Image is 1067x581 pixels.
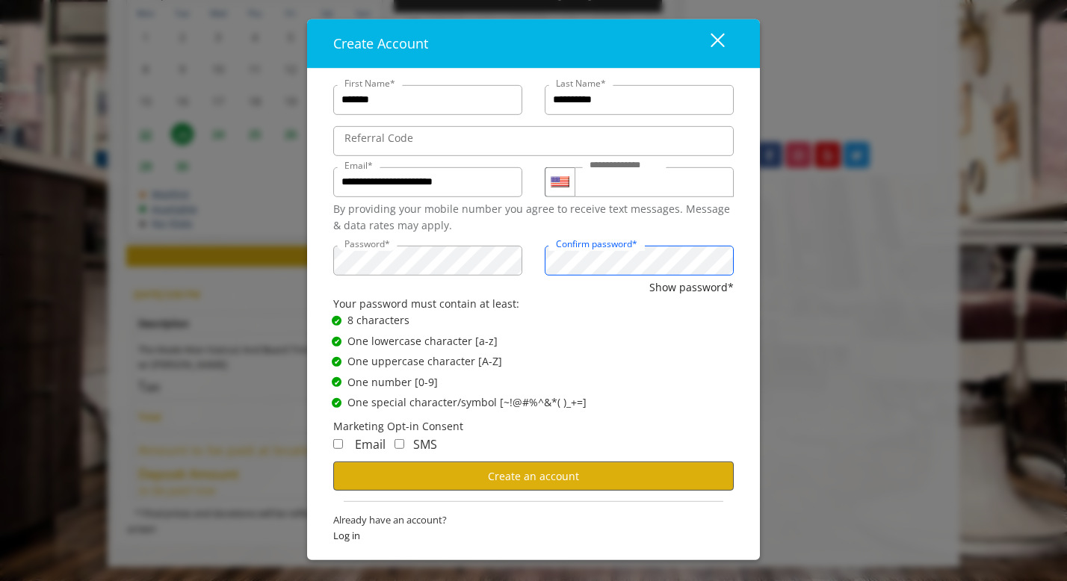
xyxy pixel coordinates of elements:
div: close dialog [693,32,723,55]
span: One uppercase character [A-Z] [347,353,502,370]
span: ✔ [334,335,340,347]
input: Email [333,167,522,197]
label: Referral Code [337,130,421,146]
span: One special character/symbol [~!@#%^&*( )_+=] [347,394,587,411]
input: Password [333,245,522,275]
label: First Name* [337,76,403,90]
span: Already have an account? [333,512,734,528]
span: Create Account [333,34,428,52]
label: Password* [337,236,398,250]
label: Last Name* [548,76,613,90]
button: close dialog [683,28,734,59]
input: Lastname [545,85,734,115]
label: Email* [337,158,380,173]
span: SMS [413,436,437,453]
input: ReferralCode [333,126,734,156]
input: Receive Marketing Email [333,439,343,449]
div: Country [545,167,575,197]
div: By providing your mobile number you agree to receive text messages. Message & data rates may apply. [333,201,734,234]
span: One number [0-9] [347,373,438,390]
span: Email [355,436,386,453]
input: FirstName [333,85,522,115]
span: Log in [333,528,734,544]
label: Confirm password* [548,236,645,250]
button: Show password* [649,279,734,295]
input: Receive Marketing SMS [395,439,404,449]
span: Create an account [488,469,579,483]
span: 8 characters [347,312,409,329]
button: Create an account [333,462,734,491]
div: Your password must contain at least: [333,296,734,312]
span: ✔ [334,376,340,388]
span: One lowercase character [a-z] [347,333,498,349]
span: ✔ [334,355,340,367]
input: ConfirmPassword [545,245,734,275]
span: ✔ [334,397,340,408]
div: Marketing Opt-in Consent [333,418,734,435]
span: ✔ [334,314,340,326]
